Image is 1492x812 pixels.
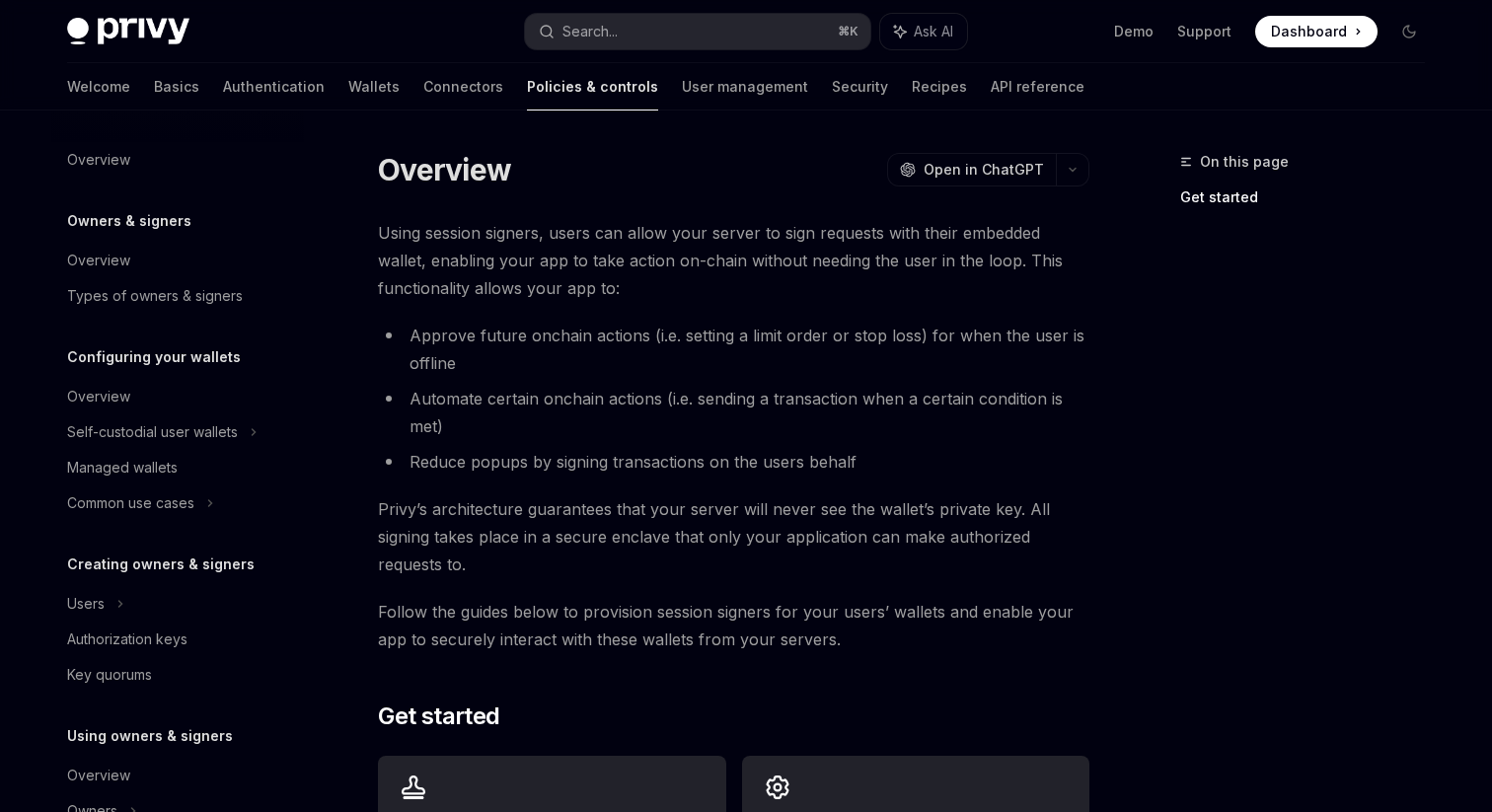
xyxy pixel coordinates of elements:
div: Self-custodial user wallets [67,420,238,444]
a: Security [832,63,888,111]
button: Toggle dark mode [1393,16,1425,47]
a: API reference [991,63,1084,111]
span: Get started [378,701,499,732]
button: Search...⌘K [525,14,870,49]
h5: Creating owners & signers [67,553,255,576]
h1: Overview [378,152,511,187]
a: Demo [1114,22,1154,41]
a: Connectors [423,63,503,111]
span: ⌘ K [838,24,858,39]
span: Dashboard [1271,22,1347,41]
div: Common use cases [67,491,194,515]
div: Types of owners & signers [67,284,243,308]
h5: Configuring your wallets [67,345,241,369]
a: Welcome [67,63,130,111]
a: Overview [51,379,304,414]
a: Support [1177,22,1231,41]
button: Ask AI [880,14,967,49]
a: Recipes [912,63,967,111]
div: Overview [67,249,130,272]
span: Open in ChatGPT [924,160,1044,180]
a: Authentication [223,63,325,111]
a: Dashboard [1255,16,1378,47]
li: Reduce popups by signing transactions on the users behalf [378,448,1089,476]
span: Ask AI [914,22,953,41]
a: Overview [51,142,304,178]
a: Get started [1180,182,1441,213]
a: User management [682,63,808,111]
h5: Using owners & signers [67,724,233,748]
li: Automate certain onchain actions (i.e. sending a transaction when a certain condition is met) [378,385,1089,440]
div: Overview [67,764,130,787]
a: Key quorums [51,657,304,693]
a: Basics [154,63,199,111]
div: Managed wallets [67,456,178,480]
a: Types of owners & signers [51,278,304,314]
span: Privy’s architecture guarantees that your server will never see the wallet’s private key. All sig... [378,495,1089,578]
a: Wallets [348,63,400,111]
span: Using session signers, users can allow your server to sign requests with their embedded wallet, e... [378,219,1089,302]
a: Policies & controls [527,63,658,111]
div: Overview [67,385,130,408]
a: Overview [51,758,304,793]
a: Overview [51,243,304,278]
li: Approve future onchain actions (i.e. setting a limit order or stop loss) for when the user is off... [378,322,1089,377]
a: Managed wallets [51,450,304,485]
div: Search... [562,20,618,43]
span: Follow the guides below to provision session signers for your users’ wallets and enable your app ... [378,598,1089,653]
button: Open in ChatGPT [887,153,1056,186]
div: Key quorums [67,663,152,687]
a: Authorization keys [51,622,304,657]
div: Overview [67,148,130,172]
div: Authorization keys [67,627,187,651]
h5: Owners & signers [67,209,191,233]
span: On this page [1200,150,1289,174]
div: Users [67,592,105,616]
img: dark logo [67,18,189,45]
